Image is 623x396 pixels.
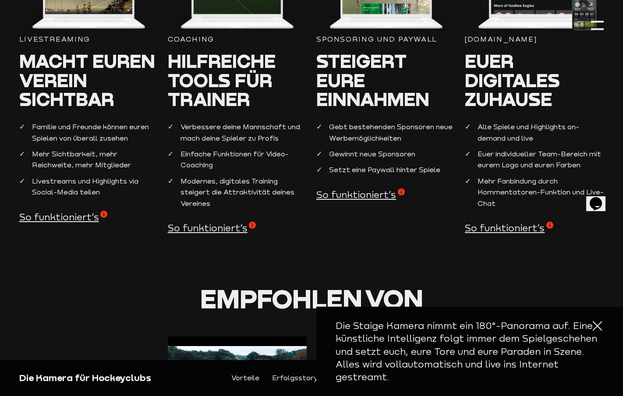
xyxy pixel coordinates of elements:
[19,34,158,45] div: Livestreaming
[168,121,307,144] li: Verbessere deine Mannschaft und mach deine Spieler zu Profis
[168,49,276,110] span: Hilfreiche Tools für Trainer
[586,185,614,211] iframe: chat widget
[19,148,158,171] li: Mehr Sichtbarkeit, mehr Reichweite, mehr Mitglieder
[168,176,307,209] li: Modernes, digitales Training steigert die Attraktivität deines Vereines
[19,49,155,110] span: Macht euren Verein sichtbar
[19,371,158,384] div: Die Kamera für Hockeyclubs
[316,121,455,144] li: Gebt bestehenden Sponsoren neue Werbemöglichkeiten
[200,283,423,314] span: Empfohlen von
[465,121,604,144] li: Alle Spiele und Highlights on-demand und live
[231,372,259,383] a: Vorteile
[19,176,158,198] li: Livestreams und Highlights via Social-Media teilen
[19,211,108,223] span: So funktioniert’s
[316,188,405,201] span: So funktioniert’s
[316,34,455,45] div: Sponsoring und paywall
[272,372,322,383] a: Erfolgsstorys
[336,319,604,383] p: Die Staige Kamera nimmt ein 180°-Panorama auf. Eine künstliche Intelligenz folgt immer dem Spielg...
[316,148,455,159] li: Gewinnt neue Sponsoren
[465,49,560,110] span: Euer digitales Zuhause
[19,121,158,144] li: Familie und Freunde können euren Spielen von überall zusehen
[465,222,553,234] span: So funktioniert’s
[316,49,429,110] span: Steigert eure Einnahmen
[465,34,604,45] div: [DOMAIN_NAME]
[168,34,307,45] div: Coaching
[316,164,455,175] li: Setzt eine Paywall hinter Spiele
[168,222,256,234] span: So funktioniert’s
[168,148,307,171] li: Einfache Funktionen für Video-Coaching
[465,148,604,171] li: Euer individueller Team-Bereich mit eurem Logo und euren Farben
[465,176,604,209] li: Mehr Fanbindung durch Kommentatoren-Funktion und Live-Chat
